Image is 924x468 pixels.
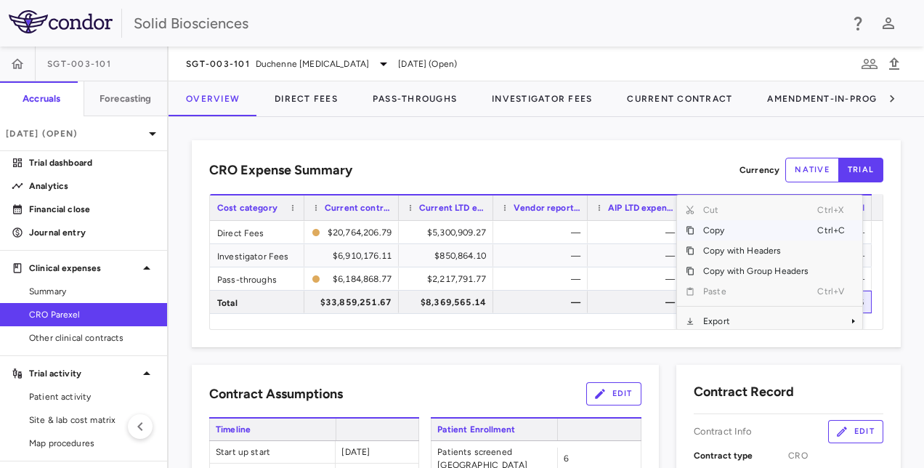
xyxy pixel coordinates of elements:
button: Edit [828,420,883,443]
span: AIP LTD expensed [608,203,675,213]
span: Other clinical contracts [29,331,155,344]
div: Total [210,291,304,313]
div: Investigator Fees [210,244,304,267]
div: — [601,244,675,267]
span: 6 [564,453,569,464]
p: Clinical expenses [29,262,138,275]
p: Trial dashboard [29,156,155,169]
span: Site & lab cost matrix [29,413,155,427]
h6: Contract Record [694,382,794,402]
div: — [506,291,580,314]
span: Current LTD expensed [419,203,486,213]
span: CRO [788,449,883,462]
div: $8,369,565.14 [412,291,486,314]
span: The contract record and uploaded budget values do not match. Please review the contract record an... [312,222,392,243]
p: Currency [739,164,779,177]
span: Map procedures [29,437,155,450]
span: Vendor reported [514,203,580,213]
span: The contract record and uploaded budget values do not match. Please review the contract record an... [312,268,392,289]
img: logo-full-BYUhSk78.svg [9,10,113,33]
span: Current contract value [325,203,392,213]
span: Ctrl+V [817,281,849,302]
div: Pass-throughs [210,267,304,290]
h6: Accruals [23,92,60,105]
span: Patient activity [29,390,155,403]
div: Context Menu [676,195,863,330]
span: Timeline [209,419,336,440]
button: Edit [586,382,641,406]
div: — [506,221,580,244]
h6: Forecasting [100,92,152,105]
div: $20,764,206.79 [326,221,392,244]
span: CRO Parexel [29,308,155,321]
p: Analytics [29,179,155,193]
p: Journal entry [29,226,155,239]
p: Trial activity [29,367,138,380]
button: Investigator Fees [474,81,609,116]
button: Direct Fees [257,81,355,116]
div: $33,859,251.67 [317,291,392,314]
span: SGT-003-101 [186,58,250,70]
div: — [506,267,580,291]
span: Export [694,311,817,331]
span: Copy with Group Headers [694,261,817,281]
h6: Contract Assumptions [209,384,343,404]
button: trial [838,158,883,182]
span: Start up start [210,441,335,463]
div: — [506,244,580,267]
p: Financial close [29,203,155,216]
p: Contract Info [694,425,753,438]
div: Solid Biosciences [134,12,840,34]
div: — [601,221,675,244]
button: Pass-Throughs [355,81,474,116]
span: Copy with Headers [694,241,817,261]
span: SGT-003-101 [47,58,111,70]
span: Summary [29,285,155,298]
div: $850,864.10 [412,244,486,267]
span: Duchenne [MEDICAL_DATA] [256,57,369,70]
h6: CRO Expense Summary [209,161,352,180]
div: $6,184,868.77 [326,267,392,291]
div: $6,910,176.11 [317,244,392,267]
span: [DATE] (Open) [398,57,457,70]
p: [DATE] (Open) [6,127,144,140]
div: $5,300,909.27 [412,221,486,244]
div: — [601,267,675,291]
button: native [785,158,839,182]
span: Copy [694,220,817,241]
span: Ctrl+X [817,200,849,220]
p: Contract type [694,449,789,462]
span: Patient Enrollment [431,419,557,440]
div: — [601,291,675,314]
div: $2,217,791.77 [412,267,486,291]
span: [DATE] [341,447,370,457]
span: Cost category [217,203,277,213]
button: Overview [169,81,257,116]
button: Amendment-In-Progress [750,81,919,116]
div: Direct Fees [210,221,304,243]
span: Cut [694,200,817,220]
span: Paste [694,281,817,302]
span: Ctrl+C [817,220,849,241]
button: Current Contract [609,81,750,116]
